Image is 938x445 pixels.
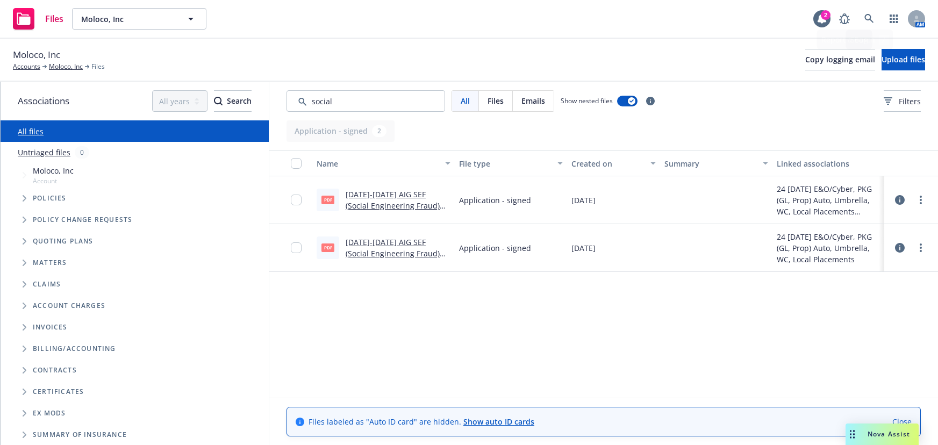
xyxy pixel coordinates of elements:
[214,90,252,112] button: SearchSearch
[883,8,905,30] a: Switch app
[664,158,756,169] div: Summary
[33,238,94,245] span: Quoting plans
[91,62,105,71] span: Files
[805,49,875,70] button: Copy logging email
[33,176,74,185] span: Account
[777,183,880,217] div: 24 [DATE] E&O/Cyber, PKG (GL, Prop) Auto, Umbrella, WC, Local Placements
[18,94,69,108] span: Associations
[892,416,912,427] a: Close
[346,189,440,222] a: [DATE]-[DATE] AIG SEF (Social Engineering Fraud) Supplemental.pdf
[884,90,921,112] button: Filters
[214,97,223,105] svg: Search
[291,195,302,205] input: Toggle Row Selected
[33,217,132,223] span: Policy change requests
[914,241,927,254] a: more
[33,281,61,288] span: Claims
[312,150,455,176] button: Name
[521,95,545,106] span: Emails
[777,158,880,169] div: Linked associations
[214,91,252,111] div: Search
[571,158,645,169] div: Created on
[805,54,875,64] span: Copy logging email
[33,165,74,176] span: Moloco, Inc
[33,410,66,417] span: Ex Mods
[899,96,921,107] span: Filters
[459,158,550,169] div: File type
[846,424,919,445] button: Nova Assist
[459,195,531,206] span: Application - signed
[13,62,40,71] a: Accounts
[321,196,334,204] span: pdf
[33,324,68,331] span: Invoices
[571,195,596,206] span: [DATE]
[459,242,531,254] span: Application - signed
[75,146,89,159] div: 0
[317,158,439,169] div: Name
[777,231,880,265] div: 24 [DATE] E&O/Cyber, PKG (GL, Prop) Auto, Umbrella, WC, Local Placements
[821,10,830,20] div: 2
[33,432,127,438] span: Summary of insurance
[567,150,661,176] button: Created on
[882,49,925,70] button: Upload files
[291,242,302,253] input: Toggle Row Selected
[33,389,84,395] span: Certificates
[45,15,63,23] span: Files
[287,90,445,112] input: Search by keyword...
[18,126,44,137] a: All files
[309,416,534,427] span: Files labeled as "Auto ID card" are hidden.
[561,96,613,105] span: Show nested files
[321,243,334,252] span: pdf
[33,346,116,352] span: Billing/Accounting
[291,158,302,169] input: Select all
[81,13,174,25] span: Moloco, Inc
[9,4,68,34] a: Files
[33,260,67,266] span: Matters
[455,150,567,176] button: File type
[660,150,772,176] button: Summary
[346,237,450,281] a: [DATE]-[DATE] AIG SEF (Social Engineering Fraud) Supplemental Questionnaire - Signed.pdf
[846,424,859,445] div: Drag to move
[571,242,596,254] span: [DATE]
[72,8,206,30] button: Moloco, Inc
[13,48,60,62] span: Moloco, Inc
[834,8,855,30] a: Report a Bug
[914,193,927,206] a: more
[868,429,910,439] span: Nova Assist
[772,150,884,176] button: Linked associations
[33,367,77,374] span: Contracts
[49,62,83,71] a: Moloco, Inc
[882,54,925,64] span: Upload files
[463,417,534,427] a: Show auto ID cards
[33,195,67,202] span: Policies
[858,8,880,30] a: Search
[884,96,921,107] span: Filters
[18,147,70,158] a: Untriaged files
[461,95,470,106] span: All
[33,303,105,309] span: Account charges
[1,163,269,338] div: Tree Example
[488,95,504,106] span: Files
